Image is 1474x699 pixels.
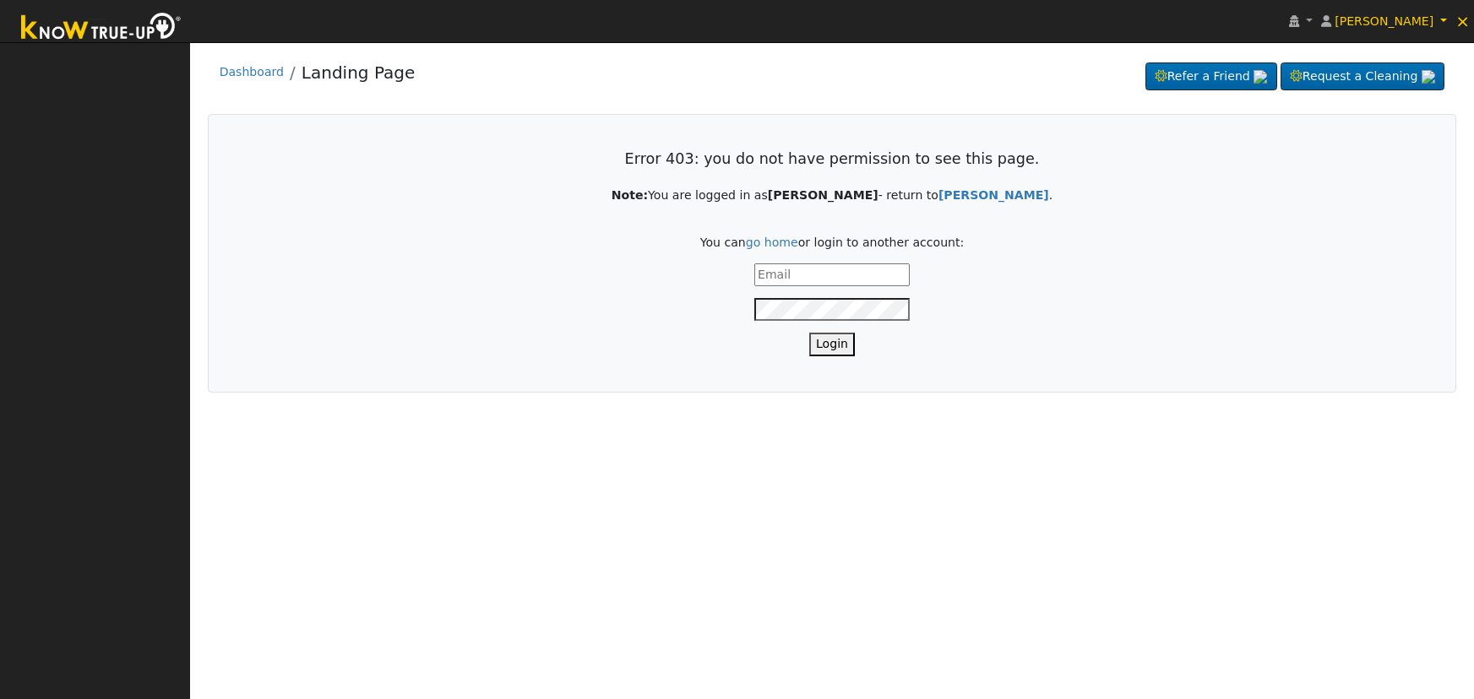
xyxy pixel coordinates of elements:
a: Back to User [938,188,1049,202]
span: × [1455,11,1470,31]
strong: Note: [612,188,648,202]
input: Email [754,263,910,286]
strong: [PERSON_NAME] [938,188,1049,202]
a: Dashboard [220,65,284,79]
a: Refer a Friend [1145,62,1277,91]
a: Request a Cleaning [1281,62,1444,91]
strong: [PERSON_NAME] [768,188,878,202]
button: Login [809,333,855,355]
span: [PERSON_NAME] [1335,14,1433,28]
img: retrieve [1422,70,1435,84]
h3: Error 403: you do not have permission to see this page. [244,150,1420,168]
li: Landing Page [284,60,415,94]
a: go home [746,236,798,249]
p: You can or login to another account: [244,234,1420,252]
img: retrieve [1254,70,1267,84]
p: You are logged in as - return to . [244,187,1420,204]
img: Know True-Up [13,9,190,47]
